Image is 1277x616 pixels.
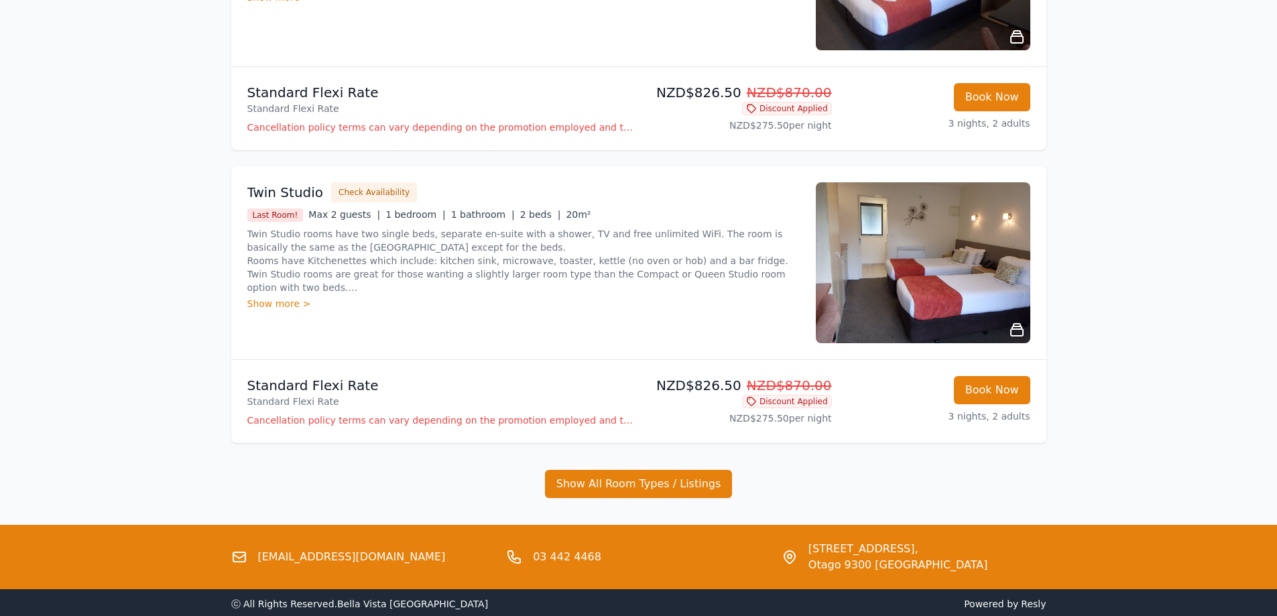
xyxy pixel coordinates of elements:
span: 20m² [566,209,591,220]
span: 2 beds | [520,209,561,220]
p: Standard Flexi Rate [247,83,633,102]
span: NZD$870.00 [747,84,832,101]
p: Standard Flexi Rate [247,102,633,115]
button: Show All Room Types / Listings [545,470,733,498]
p: 3 nights, 2 adults [843,410,1030,423]
div: Show more > [247,297,800,310]
a: 03 442 4468 [533,549,601,565]
span: 1 bedroom | [385,209,446,220]
span: 1 bathroom | [451,209,515,220]
span: NZD$870.00 [747,377,832,393]
span: [STREET_ADDRESS], [808,541,988,557]
button: Book Now [954,83,1030,111]
p: 3 nights, 2 adults [843,117,1030,130]
span: ⓒ All Rights Reserved. Bella Vista [GEOGRAPHIC_DATA] [231,599,489,609]
a: Resly [1021,599,1046,609]
span: Otago 9300 [GEOGRAPHIC_DATA] [808,557,988,573]
p: Cancellation policy terms can vary depending on the promotion employed and the time of stay of th... [247,414,633,427]
p: Twin Studio rooms have two single beds, separate en-suite with a shower, TV and free unlimited Wi... [247,227,800,294]
p: Standard Flexi Rate [247,395,633,408]
p: NZD$275.50 per night [644,412,832,425]
p: NZD$826.50 [644,376,832,395]
button: Check Availability [331,182,417,202]
p: Standard Flexi Rate [247,376,633,395]
button: Book Now [954,376,1030,404]
span: Last Room! [247,208,304,222]
p: Cancellation policy terms can vary depending on the promotion employed and the time of stay of th... [247,121,633,134]
p: NZD$826.50 [644,83,832,102]
p: NZD$275.50 per night [644,119,832,132]
a: [EMAIL_ADDRESS][DOMAIN_NAME] [258,549,446,565]
span: Discount Applied [742,395,832,408]
span: Max 2 guests | [308,209,380,220]
h3: Twin Studio [247,183,324,202]
span: Powered by [644,597,1046,611]
span: Discount Applied [742,102,832,115]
